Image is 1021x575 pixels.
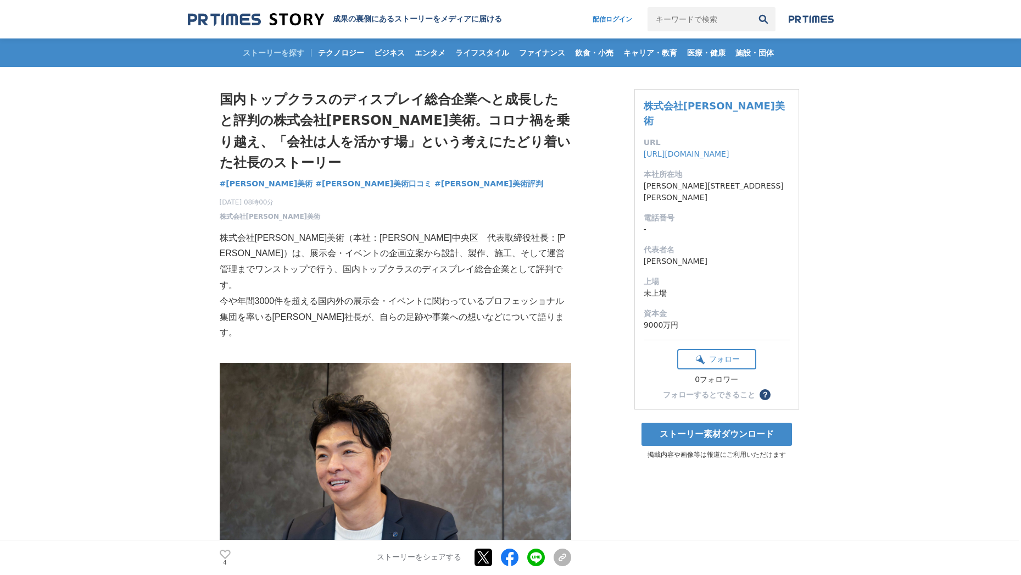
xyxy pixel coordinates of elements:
[451,48,514,58] span: ライフスタイル
[220,179,313,189] span: #[PERSON_NAME]美術
[434,178,543,190] a: #[PERSON_NAME]美術評判
[619,48,682,58] span: キャリア・教育
[571,48,618,58] span: 飲食・小売
[644,308,790,319] dt: 資本金
[188,12,502,27] a: 成果の裏側にあるストーリーをメディアに届ける 成果の裏側にあるストーリーをメディアに届ける
[220,178,313,190] a: #[PERSON_NAME]美術
[314,38,369,67] a: テクノロジー
[188,12,324,27] img: 成果の裏側にあるストーリーをメディアに届ける
[644,100,785,126] a: 株式会社[PERSON_NAME]美術
[634,450,799,460] p: 掲載内容や画像等は報道にご利用いただけます
[571,38,618,67] a: 飲食・小売
[731,38,778,67] a: 施設・団体
[663,391,755,399] div: フォローするとできること
[644,169,790,180] dt: 本社所在地
[677,349,756,369] button: フォロー
[751,7,775,31] button: 検索
[731,48,778,58] span: 施設・団体
[644,212,790,224] dt: 電話番号
[644,180,790,203] dd: [PERSON_NAME][STREET_ADDRESS][PERSON_NAME]
[648,7,751,31] input: キーワードで検索
[434,179,543,189] span: #[PERSON_NAME]美術評判
[220,89,571,174] h1: 国内トップクラスのディスプレイ総合企業へと成長したと評判の株式会社[PERSON_NAME]美術。コロナ禍を乗り越え、「会社は人を活かす場」という考えにたどり着いた社長のストーリー
[683,48,730,58] span: 医療・健康
[315,179,432,189] span: #[PERSON_NAME]美術口コミ
[644,287,790,299] dd: 未上場
[515,48,570,58] span: ファイナンス
[644,150,729,158] a: [URL][DOMAIN_NAME]
[619,38,682,67] a: キャリア・教育
[333,14,502,24] h2: 成果の裏側にあるストーリーをメディアに届ける
[644,137,790,148] dt: URL
[761,391,769,399] span: ？
[377,553,461,563] p: ストーリーをシェアする
[370,48,409,58] span: ビジネス
[582,7,643,31] a: 配信ログイン
[641,423,792,446] a: ストーリー素材ダウンロード
[370,38,409,67] a: ビジネス
[644,244,790,256] dt: 代表者名
[644,319,790,331] dd: 9000万円
[683,38,730,67] a: 医療・健康
[220,230,571,294] p: 株式会社[PERSON_NAME]美術（本社：[PERSON_NAME]中央区 代表取締役社長：[PERSON_NAME]）は、展示会・イベントの企画立案から設計、製作、施工、そして運営管理まで...
[220,212,321,222] a: 株式会社[PERSON_NAME]美術
[644,276,790,287] dt: 上場
[314,48,369,58] span: テクノロジー
[410,38,450,67] a: エンタメ
[315,178,432,190] a: #[PERSON_NAME]美術口コミ
[677,375,756,385] div: 0フォロワー
[789,15,834,24] img: prtimes
[644,224,790,235] dd: -
[220,294,571,341] p: 今や年間3000件を超える国内外の展示会・イベントに関わっているプロフェッショナル集団を率いる[PERSON_NAME]社長が、自らの足跡や事業への想いなどについて語ります。
[220,197,321,207] span: [DATE] 08時00分
[515,38,570,67] a: ファイナンス
[644,256,790,267] dd: [PERSON_NAME]
[451,38,514,67] a: ライフスタイル
[760,389,771,400] button: ？
[410,48,450,58] span: エンタメ
[220,560,231,566] p: 4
